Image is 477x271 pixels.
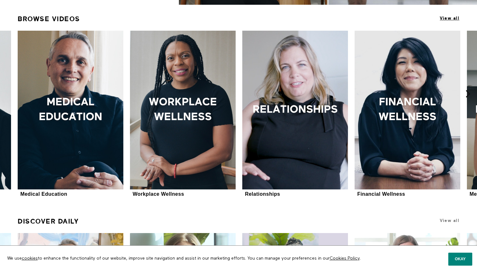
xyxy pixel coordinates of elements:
a: Discover Daily [18,215,79,228]
div: Financial Wellness [357,191,405,197]
a: Financial WellnessFinancial Wellness [355,31,460,198]
a: View all [440,16,459,21]
a: Browse Videos [18,12,80,26]
button: Okay [448,253,472,265]
a: Medical EducationMedical Education [18,31,123,198]
a: Cookies Policy [330,256,360,261]
a: cookies [22,256,38,261]
a: View all [440,218,459,223]
div: Medical Education [20,191,67,197]
p: We use to enhance the functionality of our website, improve site navigation and assist in our mar... [3,250,375,266]
div: Workplace Wellness [132,191,184,197]
div: Relationships [245,191,280,197]
a: RelationshipsRelationships [242,31,348,198]
a: Workplace WellnessWorkplace Wellness [130,31,236,198]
